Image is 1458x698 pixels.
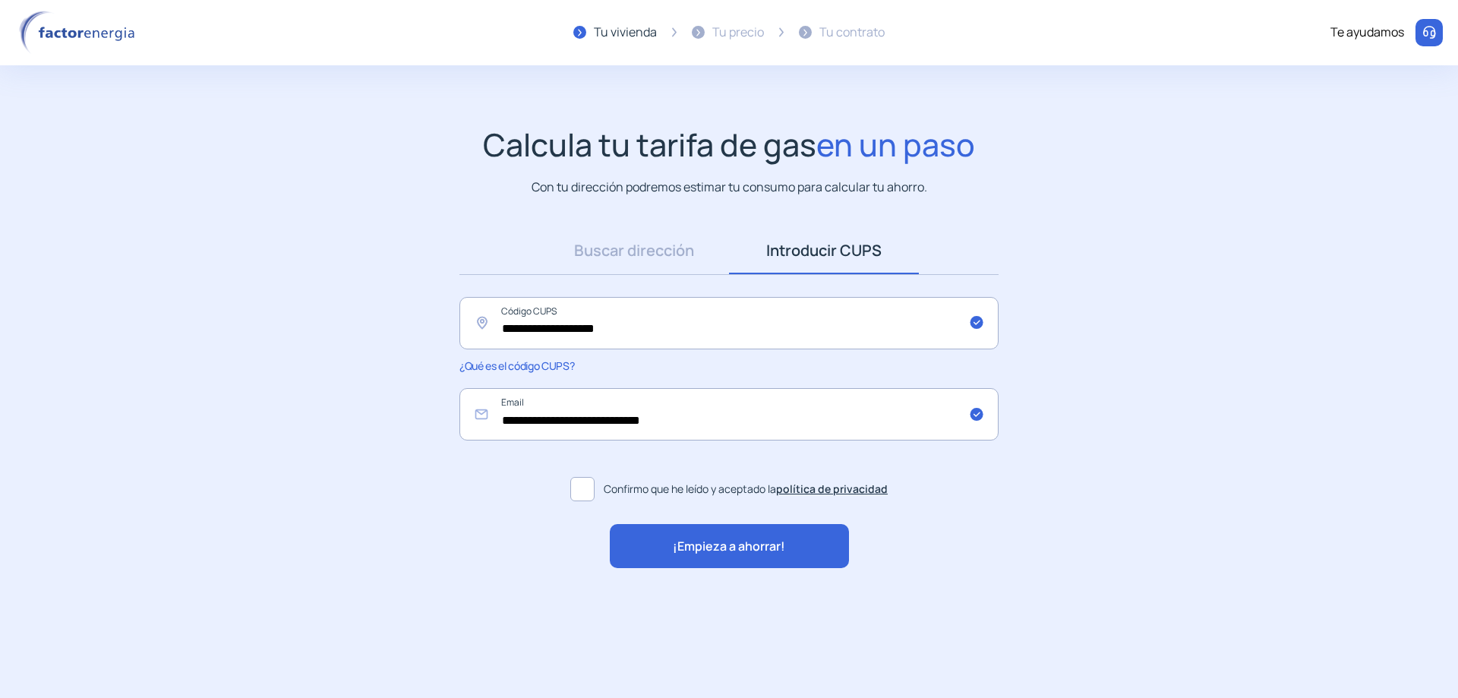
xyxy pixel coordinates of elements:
span: Confirmo que he leído y aceptado la [604,481,888,497]
a: política de privacidad [776,482,888,496]
p: Con tu dirección podremos estimar tu consumo para calcular tu ahorro. [532,178,927,197]
img: llamar [1422,25,1437,40]
a: Buscar dirección [539,227,729,274]
span: en un paso [816,123,975,166]
span: ¿Qué es el código CUPS? [459,358,574,373]
img: logo factor [15,11,144,55]
h1: Calcula tu tarifa de gas [483,126,975,163]
div: Tu contrato [819,23,885,43]
div: Tu vivienda [594,23,657,43]
a: Introducir CUPS [729,227,919,274]
span: ¡Empieza a ahorrar! [673,537,785,557]
div: Te ayudamos [1330,23,1404,43]
div: Tu precio [712,23,764,43]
